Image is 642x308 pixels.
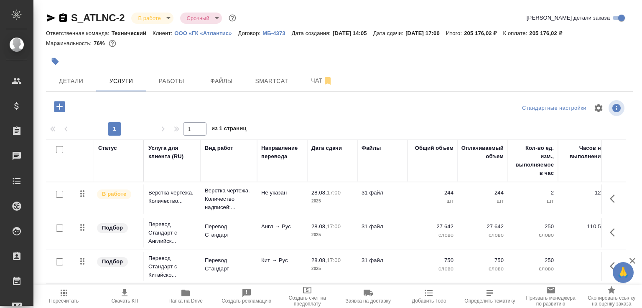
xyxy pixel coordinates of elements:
p: 2025 [311,231,353,239]
p: 31 файл [362,222,403,231]
span: Создать счет на предоплату [282,295,333,307]
span: Посмотреть информацию [609,100,626,116]
p: 28.08, [311,257,327,263]
p: 750 [412,256,453,265]
p: 17:00 [327,189,341,196]
span: Smartcat [252,76,292,86]
div: Вид работ [205,144,233,152]
p: К оплате: [503,30,530,36]
span: Создать рекламацию [222,298,271,304]
p: слово [462,231,504,239]
span: Детали [51,76,91,86]
button: Скачать КП [94,285,155,308]
button: Доп статусы указывают на важность/срочность заказа [227,13,238,23]
p: Итого: [446,30,464,36]
p: 27 642 [462,222,504,231]
p: Верстка чертежа. Количество... [148,189,196,205]
span: [PERSON_NAME] детали заказа [527,14,610,22]
p: слово [412,231,453,239]
p: шт [412,197,453,205]
span: Папка на Drive [168,298,203,304]
span: Услуги [101,76,141,86]
button: Папка на Drive [155,285,216,308]
button: Показать кнопки [605,222,625,242]
p: Подбор [102,224,123,232]
button: Показать кнопки [605,189,625,209]
p: Дата создания: [292,30,333,36]
p: шт [512,197,554,205]
a: ООО «ГК «Атлантис» [174,29,238,36]
p: 244 [462,189,504,197]
span: Заявка на доставку [346,298,391,304]
span: Скачать КП [111,298,138,304]
p: 27 642 [412,222,453,231]
div: Кол-во ед. изм., выполняемое в час [512,144,554,177]
div: Файлы [362,144,381,152]
p: В работе [102,190,126,198]
p: Технический [112,30,153,36]
p: Перевод Стандарт [205,256,253,273]
button: 40663.00 RUB; [107,38,118,49]
button: Показать кнопки [605,256,625,276]
p: 750 [462,256,504,265]
p: Перевод Стандарт с Китайско... [148,254,196,279]
div: Часов на выполнение [562,144,604,161]
p: 17:00 [327,223,341,230]
span: 🙏 [616,264,630,281]
p: 76% [94,40,107,46]
button: Создать рекламацию [216,285,277,308]
div: split button [520,102,588,115]
div: Общий объем [415,144,453,152]
button: Скопировать ссылку [58,13,68,23]
p: Договор: [238,30,263,36]
p: 2 [512,189,554,197]
button: 🙏 [613,262,634,283]
p: 244 [412,189,453,197]
td: 110.57 [558,218,608,247]
p: Не указан [261,189,303,197]
div: В работе [180,13,222,24]
p: Перевод Стандарт с Английск... [148,220,196,245]
div: Услуга для клиента (RU) [148,144,196,161]
button: Скопировать ссылку на оценку заказа [581,285,642,308]
button: Добавить тэг [46,52,64,71]
svg: Отписаться [323,76,333,86]
div: Статус [98,144,117,152]
p: 205 176,02 ₽ [529,30,568,36]
p: 205 176,02 ₽ [464,30,503,36]
p: [DATE] 17:00 [405,30,446,36]
button: В работе [135,15,163,22]
span: Настроить таблицу [588,98,609,118]
p: Верстка чертежа. Количество надписей:... [205,187,253,212]
div: Направление перевода [261,144,303,161]
p: Кит → Рус [261,256,303,265]
a: S_ATLNC-2 [71,12,125,23]
p: [DATE] 14:05 [333,30,373,36]
button: Призвать менеджера по развитию [520,285,581,308]
span: Скопировать ссылку на оценку заказа [586,295,637,307]
a: МБ-4373 [262,29,291,36]
p: 28.08, [311,189,327,196]
p: шт [462,197,504,205]
p: слово [412,265,453,273]
p: 250 [512,256,554,265]
p: Маржинальность: [46,40,94,46]
button: Добавить Todo [399,285,460,308]
button: Пересчитать [33,285,94,308]
button: Создать счет на предоплату [277,285,338,308]
p: Ответственная команда: [46,30,112,36]
p: Клиент: [153,30,174,36]
p: 31 файл [362,189,403,197]
button: Заявка на доставку [338,285,399,308]
p: слово [512,231,554,239]
button: Срочный [184,15,212,22]
p: 31 файл [362,256,403,265]
span: Определить тематику [464,298,515,304]
p: Дата сдачи: [373,30,405,36]
div: Дата сдачи [311,144,342,152]
p: 28.08, [311,223,327,230]
p: Перевод Стандарт [205,222,253,239]
p: Подбор [102,258,123,266]
p: МБ-4373 [262,30,291,36]
p: 2025 [311,197,353,205]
